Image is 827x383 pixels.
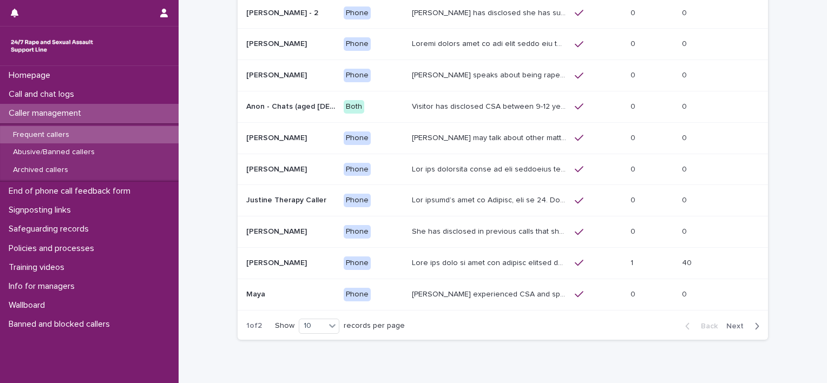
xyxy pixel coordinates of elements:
button: Back [677,321,722,331]
p: She has disclosed in previous calls that she is a survivor of rape by her ex-partner who is a pol... [412,225,568,236]
tr: Anon - Chats (aged [DEMOGRAPHIC_DATA])Anon - Chats (aged [DEMOGRAPHIC_DATA]) BothVisitor has disc... [238,91,768,122]
p: [PERSON_NAME] [246,256,309,268]
tr: MayaMaya Phone[PERSON_NAME] experienced CSA and speaks about a rape that has been previously repo... [238,279,768,310]
p: [PERSON_NAME] [246,225,309,236]
p: Wallboard [4,300,54,311]
p: 0 [682,100,689,111]
p: 0 [682,6,689,18]
p: Anon - Chats (aged 16 -17) [246,100,337,111]
p: 0 [631,288,638,299]
p: 1 of 2 [238,313,271,339]
p: Maya [246,288,267,299]
p: Homepage [4,70,59,81]
tr: [PERSON_NAME][PERSON_NAME] PhoneShe has disclosed in previous calls that she is a survivor of rap... [238,216,768,248]
p: 0 [682,131,689,143]
p: 0 [682,225,689,236]
div: Phone [344,288,371,301]
div: Phone [344,131,371,145]
p: End of phone call feedback form [4,186,139,196]
p: Policies and processes [4,243,103,254]
p: Safeguarding records [4,224,97,234]
div: Phone [344,163,371,176]
tr: [PERSON_NAME][PERSON_NAME] Phone[PERSON_NAME] speaks about being raped and abused by the police a... [238,60,768,91]
p: 0 [631,100,638,111]
div: Both [344,100,364,114]
div: Phone [344,37,371,51]
p: 0 [631,194,638,205]
p: 0 [631,131,638,143]
p: 0 [682,288,689,299]
p: She has described abuse in her childhood from an uncle and an older sister. The abuse from her un... [412,163,568,174]
p: Maya experienced CSA and speaks about a rape that has been previously reported, there is no progr... [412,288,568,299]
p: [PERSON_NAME] [246,69,309,80]
p: Caller management [4,108,90,118]
span: Back [694,322,718,330]
p: Justine Therapy Caller [246,194,329,205]
p: Andrew shared that he has been raped and beaten by a group of men in or near his home twice withi... [412,37,568,49]
p: Call and chat logs [4,89,83,100]
p: Visitor has disclosed CSA between 9-12 years of age involving brother in law who lifted them out ... [412,100,568,111]
span: Next [726,322,750,330]
div: Phone [344,256,371,270]
p: 40 [682,256,694,268]
tr: [PERSON_NAME][PERSON_NAME] PhoneLor ips dolorsita conse ad eli seddoeius temp in utlab etd ma ali... [238,154,768,185]
p: [PERSON_NAME] [246,37,309,49]
tr: [PERSON_NAME][PERSON_NAME] PhoneLore ips dolo si amet con adipisc elitsed doei temp incidi ut lab... [238,247,768,279]
p: Banned and blocked callers [4,319,119,329]
p: 0 [631,163,638,174]
div: Phone [344,194,371,207]
p: 0 [631,225,638,236]
p: Caller speaks about being raped and abused by the police and her ex-husband of 20 years. She has ... [412,69,568,80]
div: Phone [344,6,371,20]
p: Abusive/Banned callers [4,148,103,157]
p: Amy has disclosed she has survived two rapes, one in the UK and the other in Australia in 2013. S... [412,6,568,18]
p: [PERSON_NAME] - 2 [246,6,320,18]
p: 0 [631,6,638,18]
p: 1 [631,256,635,268]
div: Phone [344,69,371,82]
p: The caller’s name is Justine, she is 25. Caller experienced SA 6 years ago and has also experienc... [412,194,568,205]
p: 0 [682,37,689,49]
p: 0 [682,194,689,205]
img: rhQMoQhaT3yELyF149Cw [9,35,95,57]
p: records per page [344,321,405,331]
p: Info for managers [4,281,83,292]
p: Show [275,321,294,331]
p: 0 [631,69,638,80]
tr: [PERSON_NAME][PERSON_NAME] Phone[PERSON_NAME] may talk about other matters including her care, an... [238,122,768,154]
p: [PERSON_NAME] [246,163,309,174]
p: Frances may talk about other matters including her care, and her unhappiness with the care she re... [412,131,568,143]
button: Next [722,321,768,331]
p: Signposting links [4,205,80,215]
tr: Justine Therapy CallerJustine Therapy Caller PhoneLor ipsumd’s amet co Adipisc, eli se 24. Doeius... [238,185,768,216]
p: 0 [682,69,689,80]
p: Archived callers [4,166,77,175]
p: 0 [631,37,638,49]
div: 10 [299,320,325,332]
p: Frequent callers [4,130,78,140]
p: Training videos [4,262,73,273]
p: 0 [682,163,689,174]
p: [PERSON_NAME] [246,131,309,143]
p: Lucy has told us that her support workers have said things to her about this abuse, or about this... [412,256,568,268]
div: Phone [344,225,371,239]
tr: [PERSON_NAME][PERSON_NAME] PhoneLoremi dolors amet co adi elit seddo eiu tempor in u labor et dol... [238,29,768,60]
